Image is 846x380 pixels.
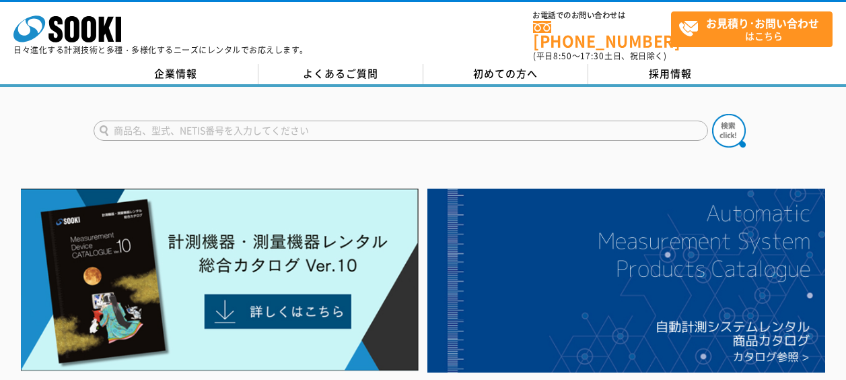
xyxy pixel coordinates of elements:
[712,114,746,148] img: btn_search.png
[94,121,708,141] input: 商品名、型式、NETIS番号を入力してください
[580,50,604,62] span: 17:30
[533,50,666,62] span: (平日 ～ 土日、祝日除く)
[427,189,825,373] img: 自動計測システムカタログ
[588,64,753,84] a: 採用情報
[423,64,588,84] a: 初めての方へ
[533,21,671,49] a: [PHONE_NUMBER]
[671,11,833,47] a: お見積り･お問い合わせはこちら
[473,66,538,81] span: 初めての方へ
[553,50,572,62] span: 8:50
[21,189,419,371] img: Catalog Ver10
[258,64,423,84] a: よくあるご質問
[13,46,308,54] p: 日々進化する計測技術と多種・多様化するニーズにレンタルでお応えします。
[678,12,832,46] span: はこちら
[706,15,819,31] strong: お見積り･お問い合わせ
[94,64,258,84] a: 企業情報
[533,11,671,20] span: お電話でのお問い合わせは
